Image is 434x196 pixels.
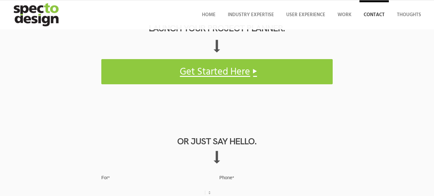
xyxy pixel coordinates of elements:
[286,11,325,19] span: User Experience
[359,0,389,29] a: Contact
[228,11,274,19] span: Industry Expertise
[101,23,333,33] h2: Launch Your Project Planner.
[9,0,65,29] img: specto-logo-2020
[364,11,385,19] span: Contact
[393,0,425,29] a: Thoughts
[198,0,220,29] a: Home
[397,11,421,19] span: Thoughts
[101,172,215,184] label: For
[282,0,329,29] a: User Experience
[224,0,278,29] a: Industry Expertise
[180,64,250,80] span: Get Started Here
[101,136,333,146] h2: Or Just Say Hello.
[101,59,333,84] a: Get Started Here
[338,11,351,19] span: Work
[219,172,333,184] label: Phone
[333,0,356,29] a: Work
[202,11,216,19] span: Home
